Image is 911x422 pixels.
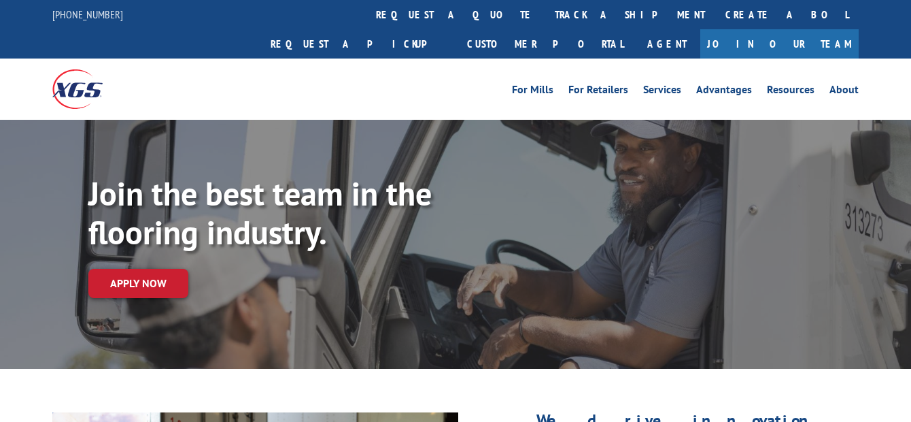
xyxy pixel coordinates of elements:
a: Join Our Team [700,29,859,59]
a: Advantages [696,84,752,99]
a: For Retailers [568,84,628,99]
a: Services [643,84,681,99]
a: [PHONE_NUMBER] [52,7,123,21]
a: Agent [634,29,700,59]
a: Request a pickup [260,29,457,59]
a: Customer Portal [457,29,634,59]
a: Resources [767,84,814,99]
a: For Mills [512,84,553,99]
a: About [829,84,859,99]
strong: Join the best team in the flooring industry. [88,172,432,254]
a: Apply now [88,269,188,298]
